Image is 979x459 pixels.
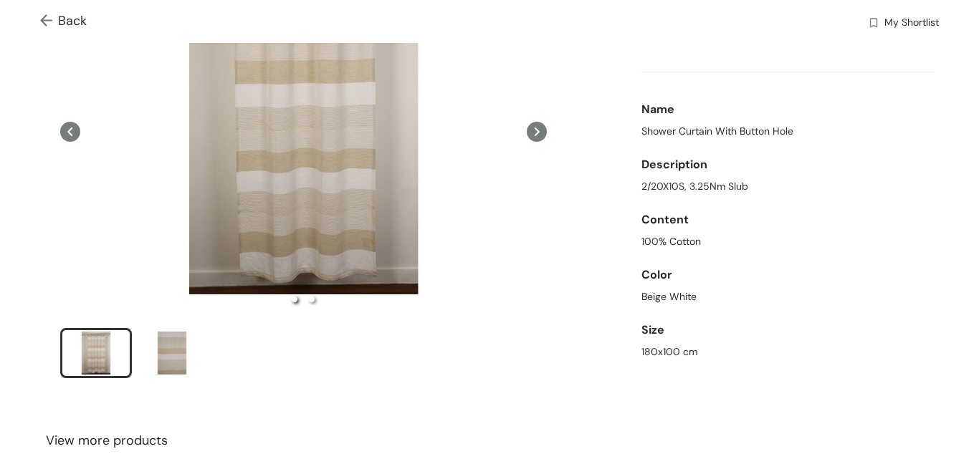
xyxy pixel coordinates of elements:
div: Name [641,95,933,124]
li: slide item 1 [60,328,132,378]
span: View more products [46,431,168,450]
span: My Shortlist [884,15,939,32]
div: Size [641,316,933,344]
div: Beige White [641,289,933,304]
li: slide item 1 [292,296,297,302]
span: 2/20X10S, 3.25Nm Slub [641,179,748,194]
div: Color [641,261,933,289]
img: Go back [40,14,58,29]
div: 180x100 cm [641,344,933,359]
div: Content [641,206,933,234]
li: slide item 2 [136,328,208,378]
div: Shower Curtain With Button Hole [641,124,933,139]
div: Description [641,150,933,179]
img: wishlist [867,16,880,32]
li: slide item 2 [309,296,315,302]
div: 100% Cotton [641,234,933,249]
span: Back [40,11,87,31]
